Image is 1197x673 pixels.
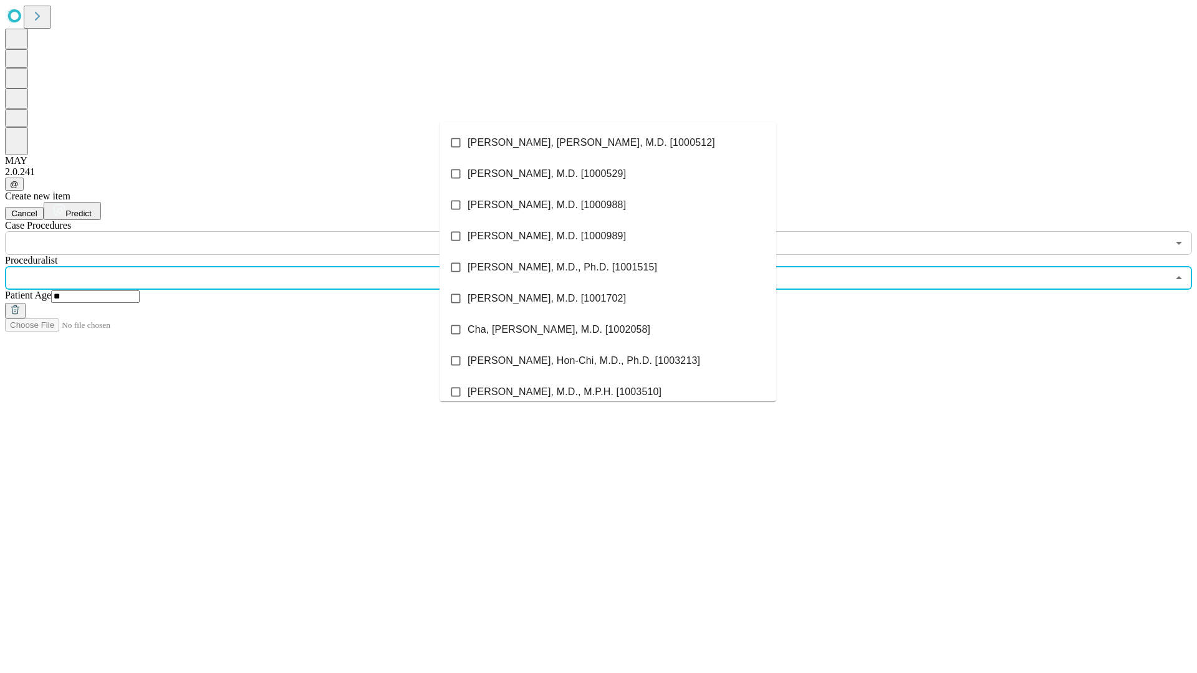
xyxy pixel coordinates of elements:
[5,155,1192,166] div: MAY
[468,260,657,275] span: [PERSON_NAME], M.D., Ph.D. [1001515]
[468,135,715,150] span: [PERSON_NAME], [PERSON_NAME], M.D. [1000512]
[5,207,44,220] button: Cancel
[468,166,626,181] span: [PERSON_NAME], M.D. [1000529]
[5,191,70,201] span: Create new item
[5,178,24,191] button: @
[5,166,1192,178] div: 2.0.241
[468,198,626,212] span: [PERSON_NAME], M.D. [1000988]
[44,202,101,220] button: Predict
[5,255,57,265] span: Proceduralist
[10,179,19,189] span: @
[468,291,626,306] span: [PERSON_NAME], M.D. [1001702]
[468,322,650,337] span: Cha, [PERSON_NAME], M.D. [1002058]
[1170,234,1188,252] button: Open
[468,384,661,399] span: [PERSON_NAME], M.D., M.P.H. [1003510]
[11,209,37,218] span: Cancel
[5,290,51,300] span: Patient Age
[65,209,91,218] span: Predict
[468,353,700,368] span: [PERSON_NAME], Hon-Chi, M.D., Ph.D. [1003213]
[1170,269,1188,287] button: Close
[5,220,71,231] span: Scheduled Procedure
[468,229,626,244] span: [PERSON_NAME], M.D. [1000989]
